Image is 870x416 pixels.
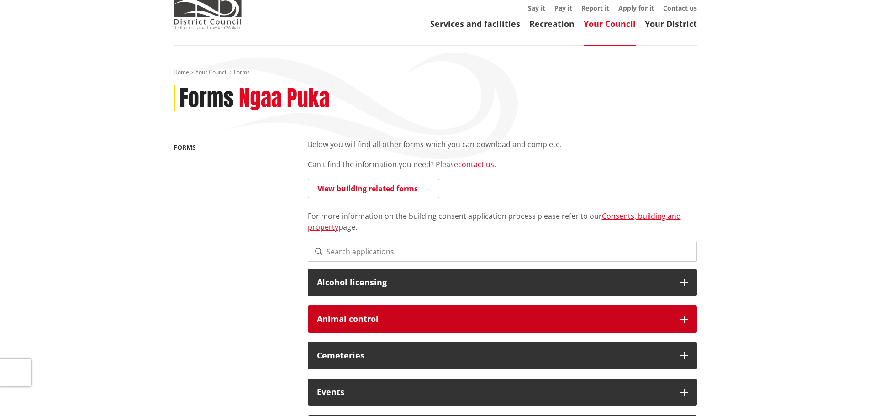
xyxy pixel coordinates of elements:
a: Your Council [195,68,227,76]
input: Search applications [308,242,697,262]
p: Can't find the information you need? Please . [308,159,697,170]
h2: Ngaa Puka [239,85,330,112]
h3: Animal control [317,315,671,324]
a: contact us [458,159,494,169]
a: Say it [528,4,545,12]
a: Contact us [663,4,697,12]
a: Report it [581,4,609,12]
iframe: Messenger Launcher [828,378,861,411]
nav: breadcrumb [174,68,697,76]
a: View building related forms [308,179,439,198]
h3: Cemeteries [317,351,671,360]
a: Forms [174,143,196,152]
p: For more information on the building consent application process please refer to our page. [308,200,697,232]
a: Consents, building and property [308,211,681,232]
a: Your District [645,18,697,29]
a: Pay it [554,4,572,12]
a: Apply for it [618,4,654,12]
a: Services and facilities [430,18,520,29]
h3: Alcohol licensing [317,278,671,287]
a: Recreation [529,18,575,29]
h3: Events [317,388,671,397]
a: Your Council [584,18,636,29]
h1: Forms [179,85,234,112]
p: Below you will find all other forms which you can download and complete. [308,139,697,150]
a: Home [174,68,189,76]
span: Forms [234,68,250,76]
